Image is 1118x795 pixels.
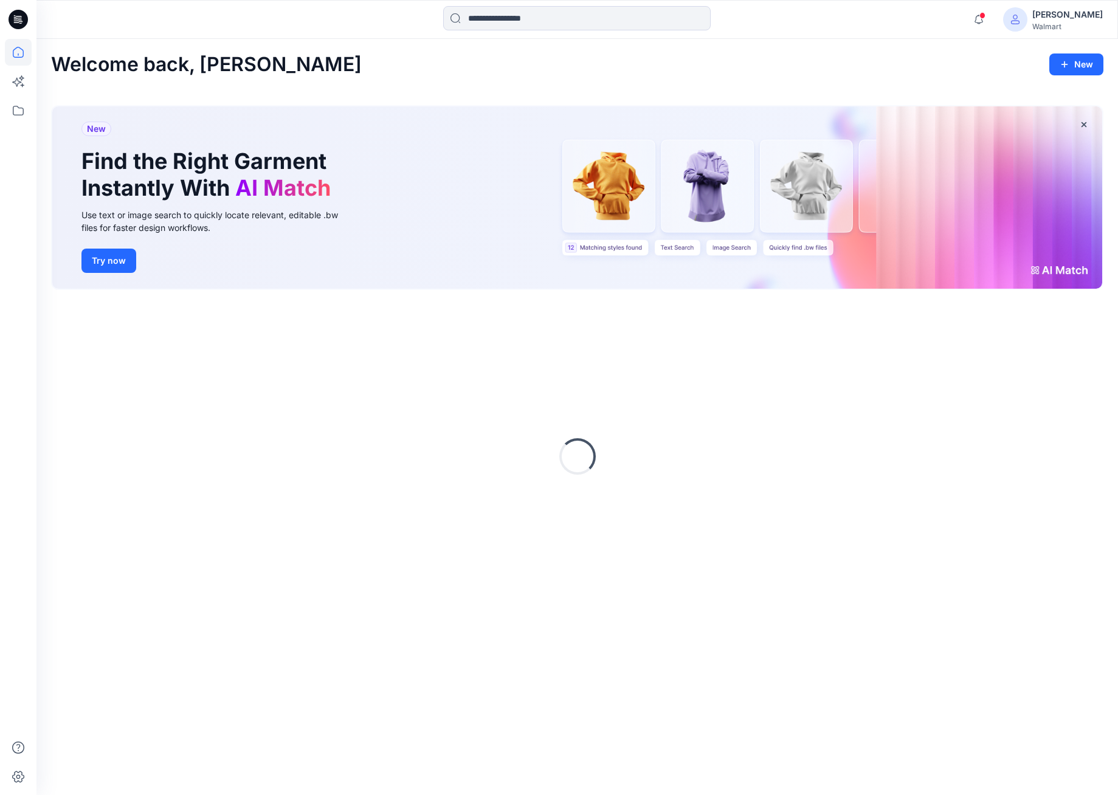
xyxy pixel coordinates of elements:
button: New [1049,53,1103,75]
span: New [87,122,106,136]
button: Try now [81,249,136,273]
svg: avatar [1010,15,1020,24]
h1: Find the Right Garment Instantly With [81,148,337,201]
h2: Welcome back, [PERSON_NAME] [51,53,362,76]
div: Walmart [1032,22,1103,31]
div: Use text or image search to quickly locate relevant, editable .bw files for faster design workflows. [81,208,355,234]
div: [PERSON_NAME] [1032,7,1103,22]
span: AI Match [235,174,331,201]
